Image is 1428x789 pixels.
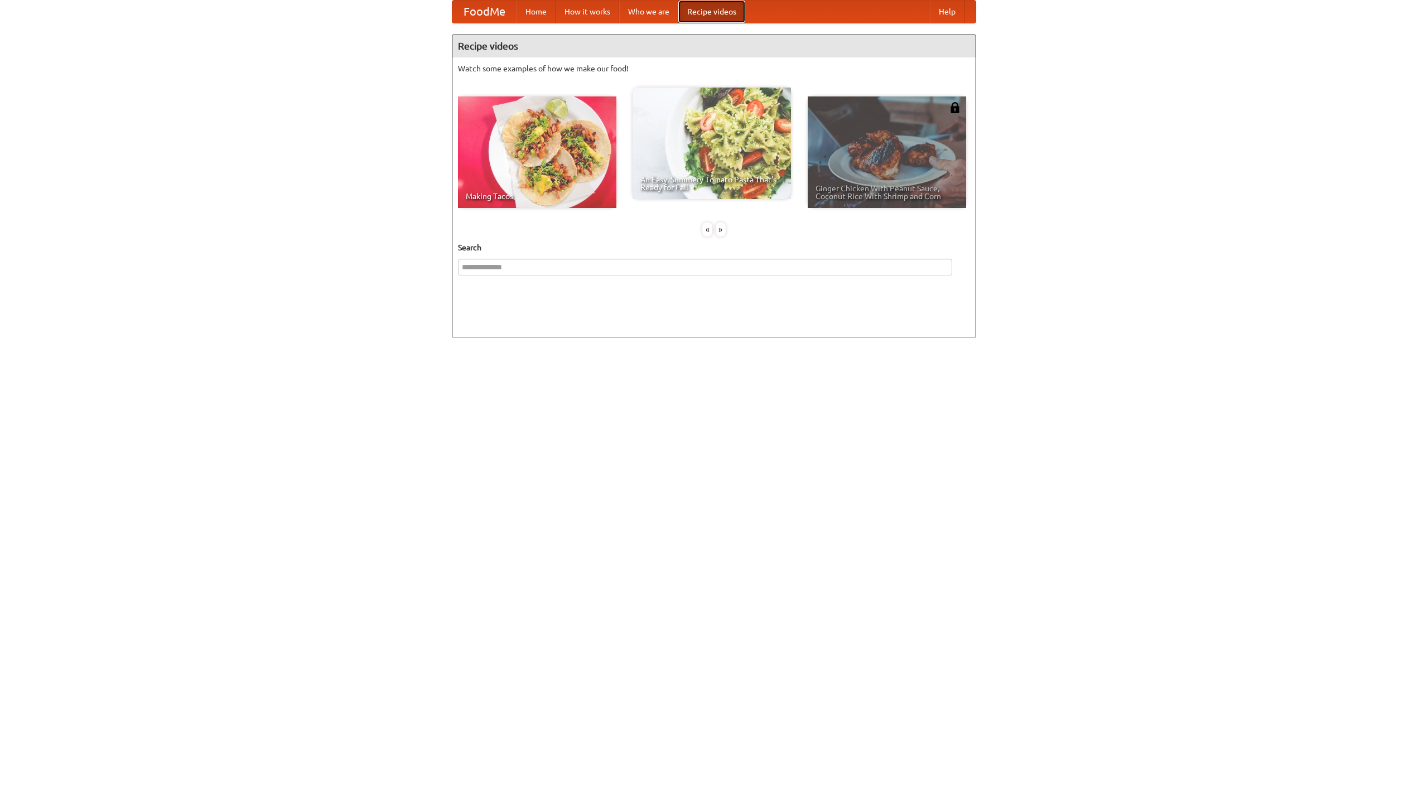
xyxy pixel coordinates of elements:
a: Recipe videos [678,1,745,23]
span: Making Tacos [466,192,609,200]
div: » [716,222,726,236]
a: FoodMe [452,1,517,23]
span: An Easy, Summery Tomato Pasta That's Ready for Fall [640,176,783,191]
a: Help [930,1,964,23]
a: Making Tacos [458,96,616,208]
a: Home [517,1,556,23]
h4: Recipe videos [452,35,976,57]
a: An Easy, Summery Tomato Pasta That's Ready for Fall [633,88,791,199]
a: Who we are [619,1,678,23]
div: « [702,222,712,236]
img: 483408.png [949,102,961,113]
h5: Search [458,242,970,253]
a: How it works [556,1,619,23]
p: Watch some examples of how we make our food! [458,63,970,74]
